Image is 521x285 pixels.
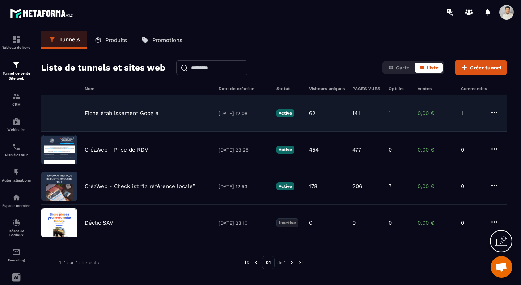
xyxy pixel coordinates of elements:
img: image [41,99,77,128]
img: automations [12,117,21,126]
a: formationformationTunnel de vente Site web [2,55,31,86]
p: Inactive [276,218,298,227]
a: automationsautomationsEspace membre [2,188,31,213]
img: next [297,259,304,266]
p: Réseaux Sociaux [2,229,31,237]
p: 206 [352,183,362,190]
a: automationsautomationsAutomatisations [2,162,31,188]
img: social-network [12,218,21,227]
img: automations [12,193,21,202]
p: 178 [309,183,317,190]
img: prev [244,259,250,266]
p: Produits [105,37,127,43]
p: 141 [352,110,360,116]
p: Espace membre [2,204,31,208]
img: formation [12,35,21,44]
img: scheduler [12,142,21,151]
p: 0 [461,146,483,153]
a: formationformationCRM [2,86,31,112]
p: 0,00 € [418,110,454,116]
a: automationsautomationsWebinaire [2,112,31,137]
p: 0,00 € [418,183,454,190]
p: E-mailing [2,258,31,262]
button: Liste [415,63,443,73]
a: formationformationTableau de bord [2,30,31,55]
h6: Date de création [219,86,269,91]
a: Promotions [134,31,190,49]
p: [DATE] 12:53 [219,184,269,189]
h6: Visiteurs uniques [309,86,345,91]
p: 0 [352,220,356,226]
p: de 1 [277,260,286,265]
p: CréaWeb - Checklist “la référence locale” [85,183,195,190]
h6: Statut [276,86,302,91]
h6: Commandes [461,86,487,91]
p: CRM [2,102,31,106]
h6: Opt-ins [389,86,410,91]
a: Tunnels [41,31,87,49]
p: Planificateur [2,153,31,157]
p: CréaWeb - Prise de RDV [85,146,148,153]
img: image [41,172,77,201]
p: 454 [309,146,319,153]
p: [DATE] 23:10 [219,220,269,226]
a: social-networksocial-networkRéseaux Sociaux [2,213,31,242]
img: email [12,248,21,256]
span: Créer tunnel [470,64,502,71]
img: formation [12,60,21,69]
p: 0 [389,146,392,153]
span: Liste [427,65,439,71]
p: Active [276,109,294,117]
p: 1 [389,110,391,116]
p: Tunnels [59,36,80,43]
a: emailemailE-mailing [2,242,31,268]
p: Fiche établissement Google [85,110,158,116]
button: Créer tunnel [455,60,507,75]
p: Déclic SAV [85,220,113,226]
img: image [41,135,77,164]
button: Carte [384,63,414,73]
p: 01 [262,256,275,269]
p: Automatisations [2,178,31,182]
p: Active [276,146,294,154]
img: prev [253,259,259,266]
p: 62 [309,110,315,116]
h2: Liste de tunnels et sites web [41,60,165,75]
a: schedulerschedulerPlanificateur [2,137,31,162]
h6: Nom [85,86,211,91]
a: Produits [87,31,134,49]
div: Ouvrir le chat [491,256,512,278]
p: Promotions [152,37,182,43]
p: 0 [461,220,483,226]
p: 0,00 € [418,220,454,226]
p: 0,00 € [418,146,454,153]
img: formation [12,92,21,101]
img: image [41,208,77,237]
p: [DATE] 12:08 [219,111,269,116]
p: Webinaire [2,128,31,132]
p: 477 [352,146,361,153]
p: Tunnel de vente Site web [2,71,31,81]
p: [DATE] 23:28 [219,147,269,153]
p: 0 [309,220,312,226]
img: automations [12,168,21,176]
p: 1-4 sur 4 éléments [59,260,99,265]
p: 0 [389,220,392,226]
img: logo [10,7,75,20]
h6: PAGES VUES [352,86,381,91]
img: next [288,259,295,266]
span: Carte [396,65,410,71]
p: Tableau de bord [2,46,31,50]
p: Active [276,182,294,190]
h6: Ventes [418,86,454,91]
p: 1 [461,110,483,116]
p: 7 [389,183,391,190]
p: 0 [461,183,483,190]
